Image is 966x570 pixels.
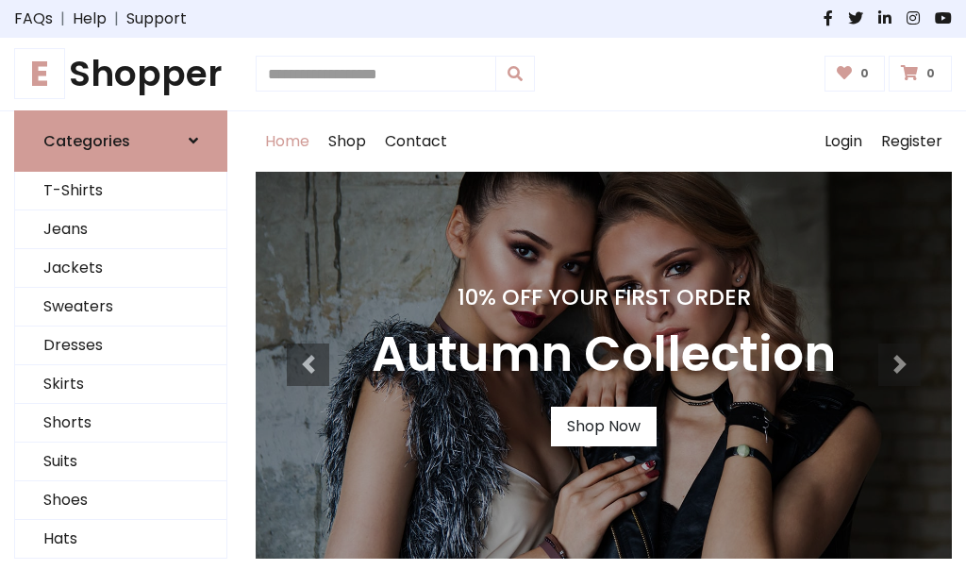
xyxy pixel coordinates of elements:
[14,53,227,95] h1: Shopper
[15,443,226,481] a: Suits
[107,8,126,30] span: |
[15,288,226,327] a: Sweaters
[15,172,226,210] a: T-Shirts
[551,407,657,446] a: Shop Now
[319,111,375,172] a: Shop
[256,111,319,172] a: Home
[889,56,952,92] a: 0
[53,8,73,30] span: |
[872,111,952,172] a: Register
[922,65,940,82] span: 0
[15,365,226,404] a: Skirts
[372,284,836,310] h4: 10% Off Your First Order
[14,48,65,99] span: E
[15,404,226,443] a: Shorts
[15,249,226,288] a: Jackets
[14,53,227,95] a: EShopper
[15,327,226,365] a: Dresses
[73,8,107,30] a: Help
[15,210,226,249] a: Jeans
[15,481,226,520] a: Shoes
[375,111,457,172] a: Contact
[14,8,53,30] a: FAQs
[15,520,226,559] a: Hats
[14,110,227,172] a: Categories
[372,326,836,384] h3: Autumn Collection
[126,8,187,30] a: Support
[856,65,874,82] span: 0
[815,111,872,172] a: Login
[824,56,886,92] a: 0
[43,132,130,150] h6: Categories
